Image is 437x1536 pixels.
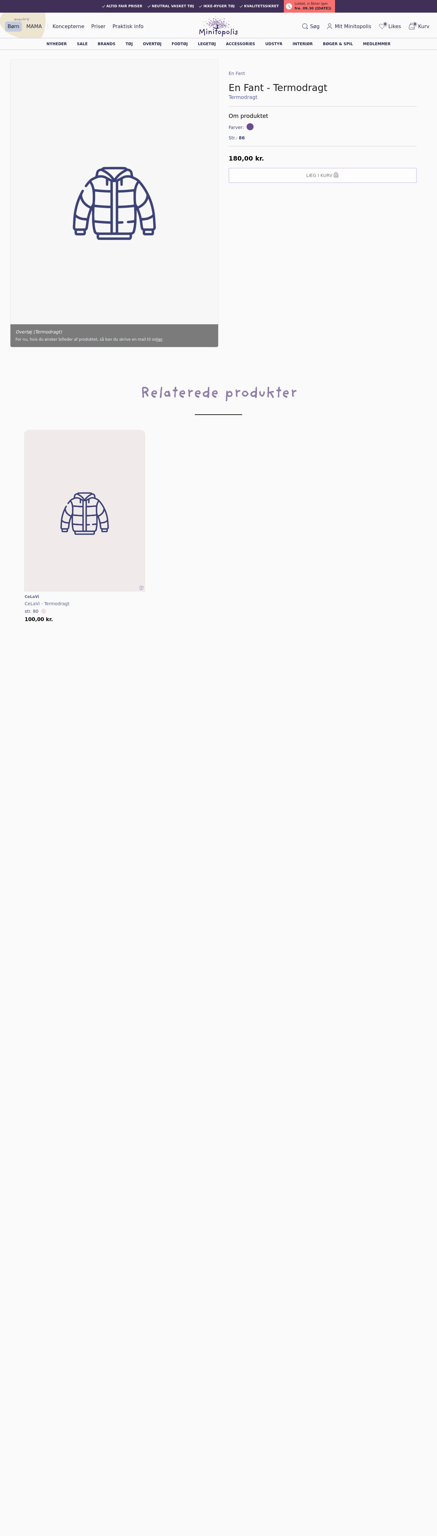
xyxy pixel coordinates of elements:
[363,42,391,46] a: Medlemmer
[46,42,67,46] a: Nyheder
[77,42,88,46] a: Sale
[10,60,218,347] div: 1
[198,42,216,46] a: Legetøj
[244,4,279,8] span: Kvalitetssikret
[383,22,388,27] span: 0
[265,42,282,46] a: Udstyr
[324,21,374,32] a: Mit Minitopolis
[203,4,235,8] span: Ikke-ryger tøj
[15,329,213,334] p: Overtøj (Termodragt)
[156,337,163,342] a: her
[126,42,133,46] a: Tøj
[25,609,39,614] span: str. 80
[323,42,353,46] a: Bøger & spil
[106,4,142,8] span: Altid fair priser
[229,155,264,162] span: 180,00 kr.
[152,4,194,8] span: Neutral vasket tøj
[21,430,416,622] div: 0
[5,21,22,32] a: Børn
[89,21,108,32] a: Priser
[229,168,417,183] button: Læg i kurv
[25,594,145,599] a: CeLaVi
[24,430,145,592] a: minitopolis-no-image-warm-clothing-placeholderminitopolis-no-image-warm-clothing-placeholder
[306,172,332,179] span: Læg i kurv
[110,21,146,32] a: Praktisk info
[418,23,429,30] span: Kurv
[15,337,213,342] div: For nu, hvis du ønsker billeder af produktet, så kan du skrive en mail til os .
[239,135,245,141] span: 86
[171,42,188,46] a: Fodtøj
[24,21,45,32] a: MAMA
[10,60,218,347] img: Overtøj (Termodragt)
[98,42,115,46] a: Brands
[388,23,401,30] span: Likes
[229,124,245,131] span: Farver:
[25,600,145,607] a: CeLaVi - Termodragt
[295,6,331,11] span: fre. 09.30 ([DATE])
[412,22,417,27] span: 0
[229,112,417,120] h5: Om produktet
[376,21,404,32] a: 0Likes
[50,21,87,32] a: Koncepterne
[295,1,328,6] span: Lukket, vi åbner igen
[310,23,320,30] span: Søg
[25,594,39,599] span: CeLaVi
[143,42,162,46] a: Overtøj
[25,601,69,606] span: CeLaVi - Termodragt
[299,21,322,32] button: Søg
[229,94,417,101] a: Termodragt
[199,16,238,37] img: Minitopolis logo
[229,135,237,141] span: Str.:
[335,23,371,30] span: Mit Minitopolis
[229,71,245,76] a: En Fant
[10,383,427,425] h2: Relaterede produkter
[25,617,53,622] span: 100,00 kr.
[229,82,417,94] h1: En Fant - Termodragt
[405,21,432,32] button: 0Kurv
[292,42,313,46] a: Interiør
[24,430,145,598] img: minitopolis-no-image-warm-clothing-placeholder
[226,42,255,46] a: Accessories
